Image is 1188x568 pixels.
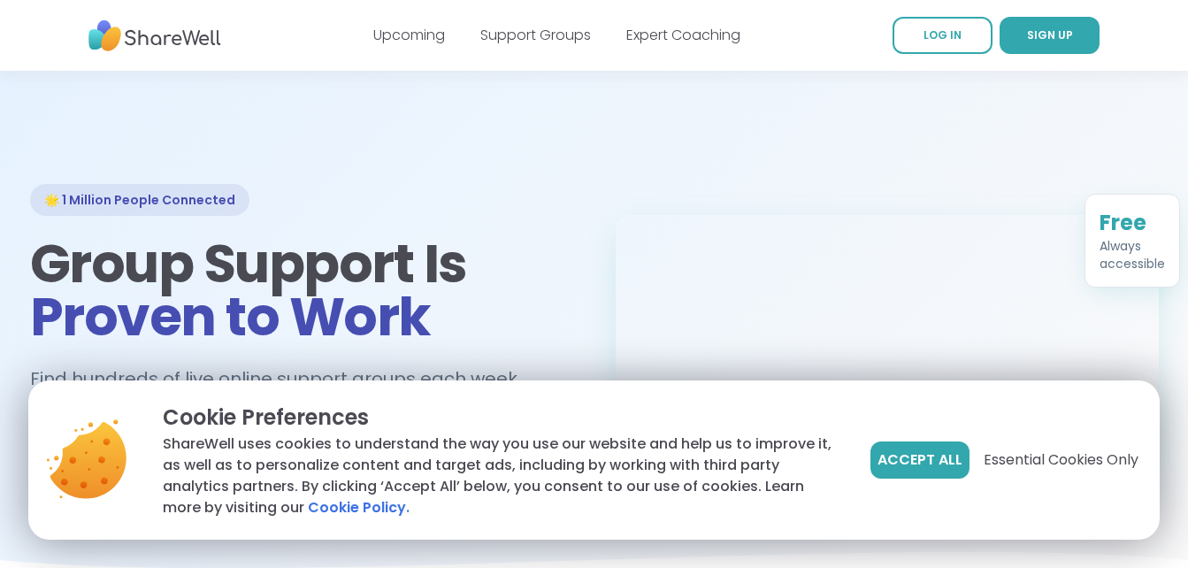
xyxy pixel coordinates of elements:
[1000,17,1100,54] a: SIGN UP
[480,25,591,45] a: Support Groups
[870,441,970,479] button: Accept All
[30,237,573,343] h1: Group Support Is
[30,184,249,216] div: 🌟 1 Million People Connected
[88,12,221,60] img: ShareWell Nav Logo
[984,449,1138,471] span: Essential Cookies Only
[308,497,410,518] a: Cookie Policy.
[1100,209,1165,237] div: Free
[30,280,431,354] span: Proven to Work
[626,25,740,45] a: Expert Coaching
[163,402,842,434] p: Cookie Preferences
[163,434,842,518] p: ShareWell uses cookies to understand the way you use our website and help us to improve it, as we...
[1027,27,1073,42] span: SIGN UP
[373,25,445,45] a: Upcoming
[30,365,540,394] h2: Find hundreds of live online support groups each week.
[878,449,962,471] span: Accept All
[924,27,962,42] span: LOG IN
[893,17,993,54] a: LOG IN
[1100,237,1165,272] div: Always accessible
